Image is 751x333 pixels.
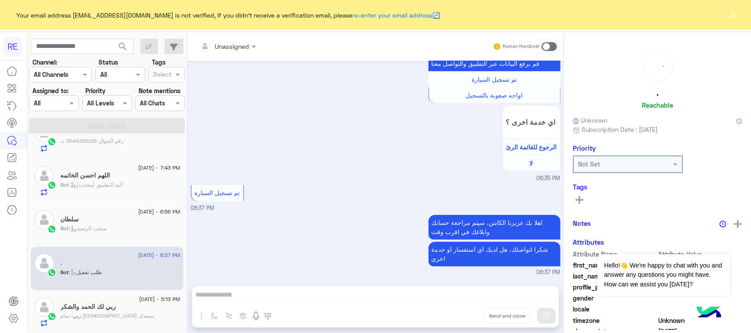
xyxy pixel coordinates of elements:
[61,312,155,319] span: تمام الله يسعدك
[61,303,116,311] h5: ربي لك الحمد والشكر
[61,181,69,188] span: Bot
[61,225,69,232] span: Bot
[4,37,22,56] div: RE
[34,166,54,186] img: defaultAdmin.png
[48,138,56,146] img: WhatsApp
[138,208,180,216] span: [DATE] - 6:56 PM
[17,11,440,20] span: Your email address [EMAIL_ADDRESS][DOMAIN_NAME] is not verified, if you didn't receive a verifica...
[33,86,69,95] label: Assigned to:
[139,86,180,95] label: Note mentions
[112,39,134,58] button: search
[573,316,657,325] span: timezone
[69,181,123,188] span: : آلية التطبيق (محدث)
[61,138,63,144] span: ..
[48,225,56,234] img: WhatsApp
[99,58,118,67] label: Status
[63,138,124,144] span: رقم الجوال 0544388296
[34,297,54,317] img: defaultAdmin.png
[61,259,62,267] h5: .
[61,269,69,275] span: Bot
[503,43,540,50] small: Human Handover
[506,143,557,151] span: الرجوع للقائمة الرئ
[573,250,657,259] span: Attribute Name
[61,216,79,223] h5: سلطان
[597,254,730,296] span: Hello!👋 We're happy to chat with you and answer any questions you might have. How can we assist y...
[117,41,128,52] span: search
[729,11,738,19] button: ×
[48,312,56,321] img: WhatsApp
[506,118,557,126] span: اي خدمة اخرى ؟
[573,293,657,303] span: gender
[69,269,103,275] span: : طلب تفعيل
[34,210,54,230] img: defaultAdmin.png
[642,101,673,109] h6: Reachable
[85,86,106,95] label: Priority
[645,53,670,79] div: loading...
[34,253,54,273] img: defaultAdmin.png
[573,271,657,281] span: last_name
[429,242,561,266] p: 4/9/2025, 6:37 PM
[573,238,604,246] h6: Attributes
[48,181,56,190] img: WhatsApp
[61,172,110,179] h5: اللهم احسن الخاتمه
[573,261,657,270] span: first_name
[719,221,726,228] img: notes
[429,215,561,239] p: 4/9/2025, 6:37 PM
[530,159,533,167] span: لا
[659,304,743,314] span: null
[537,174,561,183] span: 06:35 PM
[573,144,596,152] h6: Priority
[73,312,81,319] span: ربي
[656,88,659,98] h5: .
[573,282,657,292] span: profile_pic
[191,205,215,211] span: 06:37 PM
[582,125,658,134] span: Subscription Date : [DATE]
[29,118,185,134] button: Apply Filters
[138,251,180,259] span: [DATE] - 6:37 PM
[472,76,517,83] span: تم تسجيل السيارة
[573,116,607,125] span: Unknown
[659,293,743,303] span: null
[573,219,591,227] h6: Notes
[694,298,725,329] img: hulul-logo.png
[659,316,743,325] span: Unknown
[537,268,561,277] span: 06:37 PM
[466,91,523,99] span: اواجه صعوبة بالتسجيل
[573,183,742,191] h6: Tags
[152,69,172,81] div: Select
[69,225,107,232] span: : سحب الرصيد
[734,220,742,228] img: add
[139,295,180,303] span: [DATE] - 5:13 PM
[353,11,433,19] a: re-enter your email address
[33,58,57,67] label: Channel:
[48,268,56,277] img: WhatsApp
[138,164,180,172] span: [DATE] - 7:43 PM
[484,308,531,323] button: Send and close
[152,58,165,67] label: Tags
[194,189,240,196] span: تم تسجيل السيارة
[573,304,657,314] span: locale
